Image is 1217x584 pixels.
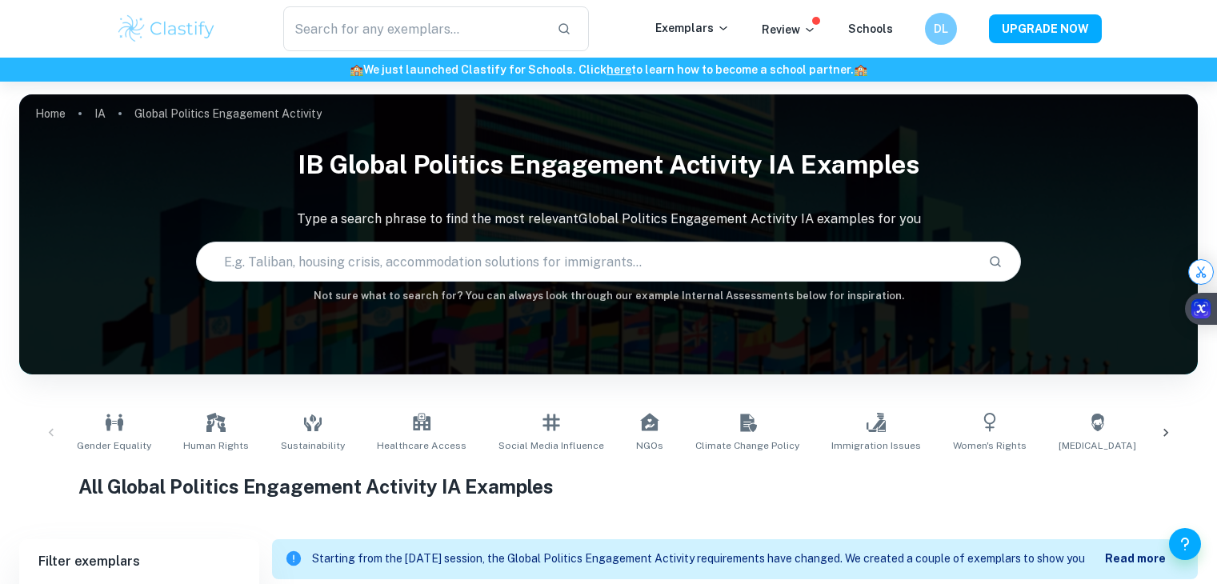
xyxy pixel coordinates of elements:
span: Social Media Influence [498,438,604,453]
a: IA [94,102,106,125]
h6: We just launched Clastify for Schools. Click to learn how to become a school partner. [3,61,1214,78]
span: Healthcare Access [377,438,466,453]
button: Help and Feedback [1169,528,1201,560]
p: Starting from the [DATE] session, the Global Politics Engagement Activity requirements have chang... [312,550,1105,568]
h6: DL [931,20,950,38]
span: Women's Rights [953,438,1027,453]
span: Climate Change Policy [695,438,799,453]
a: Home [35,102,66,125]
span: 🏫 [854,63,867,76]
button: UPGRADE NOW [989,14,1102,43]
input: Search for any exemplars... [283,6,545,51]
p: Type a search phrase to find the most relevant Global Politics Engagement Activity IA examples fo... [19,210,1198,229]
span: NGOs [636,438,663,453]
span: Immigration Issues [831,438,921,453]
span: Human Rights [183,438,249,453]
button: DL [925,13,957,45]
span: 🏫 [350,63,363,76]
h6: Filter exemplars [19,539,259,584]
b: Read more [1105,552,1166,565]
p: Exemplars [655,19,730,37]
img: Clastify logo [116,13,218,45]
button: Search [982,248,1009,275]
h1: IB Global Politics Engagement Activity IA examples [19,139,1198,190]
span: Gender Equality [77,438,151,453]
input: E.g. Taliban, housing crisis, accommodation solutions for immigrants... [197,239,975,284]
a: Schools [848,22,893,35]
span: Sustainability [281,438,345,453]
h1: All Global Politics Engagement Activity IA Examples [78,472,1139,501]
p: Global Politics Engagement Activity [134,105,322,122]
a: here [606,63,631,76]
span: [MEDICAL_DATA] [1059,438,1136,453]
p: Review [762,21,816,38]
h6: Not sure what to search for? You can always look through our example Internal Assessments below f... [19,288,1198,304]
